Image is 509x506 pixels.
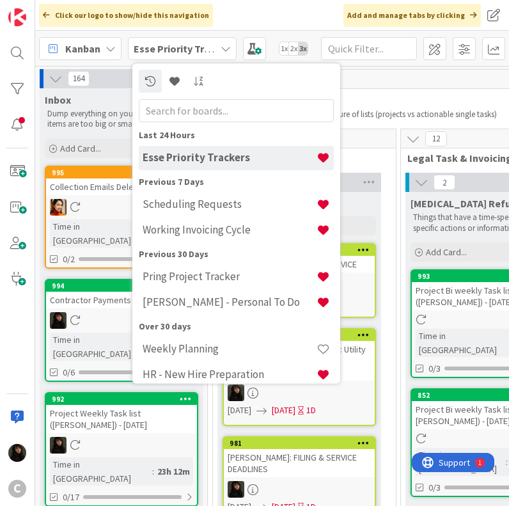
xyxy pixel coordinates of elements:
div: 1D [306,404,316,417]
div: 1 [67,5,70,15]
div: Over 30 days [139,320,334,333]
img: PM [50,199,67,216]
div: Add and manage tabs by clicking [343,4,481,27]
span: Add Card... [426,246,467,258]
span: 0/2 [63,253,75,266]
div: 995Collection Emails Delegation - [DATE] [46,167,197,195]
div: 994Contractor Payments - [DATE] [46,280,197,308]
span: 0/3 [428,362,441,376]
img: ES [228,481,244,498]
span: 0/6 [63,366,75,379]
span: Support [27,2,58,17]
img: ES [50,437,67,454]
div: 992 [46,393,197,405]
span: 0/17 [63,491,79,504]
div: Last 24 Hours [139,129,334,142]
div: 992Project Weekly Task list ([PERSON_NAME]) - [DATE] [46,393,197,433]
span: [DATE] [272,404,295,417]
input: Quick Filter... [321,37,417,60]
img: ES [50,312,67,329]
div: 23h 12m [154,464,193,478]
span: 0/3 [428,481,441,494]
div: Time in [GEOGRAPHIC_DATA] [50,333,152,361]
span: Add Card... [60,143,101,154]
div: Time in [GEOGRAPHIC_DATA] [50,219,152,248]
span: 3x [299,42,308,55]
span: 12 [425,131,447,146]
div: ES [224,384,375,401]
div: 981[PERSON_NAME]: FILING & SERVICE DEADLINES [224,438,375,477]
div: Click our logo to show/hide this navigation [39,4,213,27]
span: Kanban [65,41,100,56]
span: 1x [279,42,288,55]
p: Dump everything on your mind here. No items are too big or small. [47,109,196,130]
div: PM [46,199,197,216]
span: [DATE] [228,404,251,417]
div: Previous 30 Days [139,248,334,261]
h4: [PERSON_NAME] - Personal To Do [143,296,317,309]
h4: Pring Project Tracker [143,271,317,283]
span: 2 [434,175,455,190]
div: 995 [46,167,197,178]
span: 164 [68,71,90,86]
a: 995Collection Emails Delegation - [DATE]PMTime in [GEOGRAPHIC_DATA]:23h 12m0/2 [45,166,198,269]
b: Esse Priority Trackers [134,42,235,55]
div: [PERSON_NAME]: FILING & SERVICE DEADLINES [224,449,375,477]
span: : [152,464,154,478]
span: Inbox [45,93,71,106]
img: ES [8,444,26,462]
div: ES [224,481,375,498]
div: 995 [52,168,197,177]
div: Project Weekly Task list ([PERSON_NAME]) - [DATE] [46,405,197,433]
div: 981 [224,438,375,449]
div: Time in [GEOGRAPHIC_DATA] [416,448,506,476]
div: 981 [230,439,375,448]
div: 994 [52,281,197,290]
input: Search for boards... [139,99,334,122]
h4: Scheduling Requests [143,198,317,211]
span: 2x [288,42,298,55]
div: Collection Emails Delegation - [DATE] [46,178,197,195]
div: Contractor Payments - [DATE] [46,292,197,308]
div: 992 [52,395,197,404]
h4: Weekly Planning [143,343,317,356]
div: Previous 7 Days [139,175,334,189]
img: ES [228,384,244,401]
span: : [506,455,508,469]
div: Time in [GEOGRAPHIC_DATA] [50,457,152,486]
div: ES [46,437,197,454]
a: 994Contractor Payments - [DATE]ESTime in [GEOGRAPHIC_DATA]:23h 12m0/6 [45,279,198,382]
div: ES [46,312,197,329]
img: Visit kanbanzone.com [8,8,26,26]
div: 994 [46,280,197,292]
h4: HR - New Hire Preparation [143,368,317,381]
h4: Esse Priority Trackers [143,152,317,164]
h4: Working Invoicing Cycle [143,224,317,237]
div: C [8,480,26,498]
